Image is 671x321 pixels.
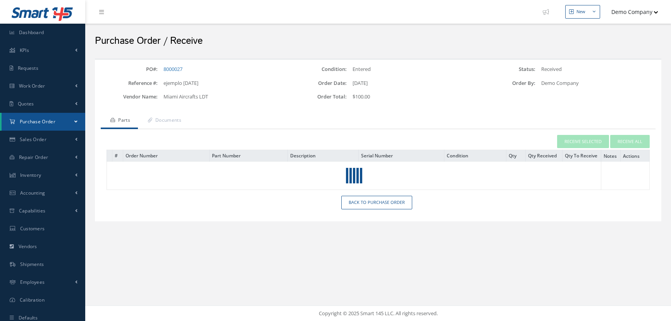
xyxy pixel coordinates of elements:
div: Demo Company [535,79,661,87]
span: Quotes [18,100,34,107]
label: Order Date: [284,80,346,86]
span: Defaults [19,314,38,321]
span: Customers [20,225,45,232]
a: Documents [138,113,189,129]
button: Demo Company [604,4,658,19]
button: Receive All [610,135,650,148]
span: Repair Order [19,154,48,160]
a: Back to Purchase Order [341,196,412,209]
label: PO#: [95,66,158,72]
th: Part Number [209,150,287,162]
a: 8000027 [163,66,182,72]
span: Inventory [20,172,41,178]
span: Employees [20,279,45,285]
span: KPIs [20,47,29,53]
div: Miami Aircrafts LDT [158,93,284,101]
button: New [565,5,600,19]
th: Description [287,150,358,162]
th: Qty [506,150,526,162]
span: Requests [18,65,38,71]
button: Receive Selected [557,135,609,148]
div: [DATE] [347,79,473,87]
span: Work Order [19,83,45,89]
th: Notes [601,150,621,162]
span: Dashboard [19,29,44,36]
span: Sales Order [20,136,46,143]
span: Purchase Order [20,118,55,125]
label: Order By: [473,80,535,86]
a: Parts [101,113,138,129]
th: Qty Received [526,150,563,162]
h2: Purchase Order / Receive [95,35,661,47]
span: Shipments [20,261,44,267]
th: Qty To Receive [563,150,601,162]
label: Vendor Name: [95,94,158,100]
span: Capabilities [19,207,46,214]
div: ejemplo [DATE] [158,79,284,87]
th: Serial Number [359,150,444,162]
th: Condition [444,150,506,162]
div: Copyright © 2025 Smart 145 LLC. All rights reserved. [93,310,663,318]
div: Entered [347,66,473,73]
label: Reference #: [95,80,158,86]
label: Condition: [284,66,346,72]
label: Status: [473,66,535,72]
th: Actions [621,150,650,162]
div: Received [535,66,661,73]
span: Accounting [20,190,45,196]
a: Purchase Order [2,113,85,131]
div: New [576,9,585,15]
span: Vendors [19,243,37,250]
span: Calibration [20,297,45,303]
th: Order Number [123,150,210,162]
div: $100.00 [347,93,473,101]
th: # [112,150,123,162]
label: Order Total: [284,94,346,100]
